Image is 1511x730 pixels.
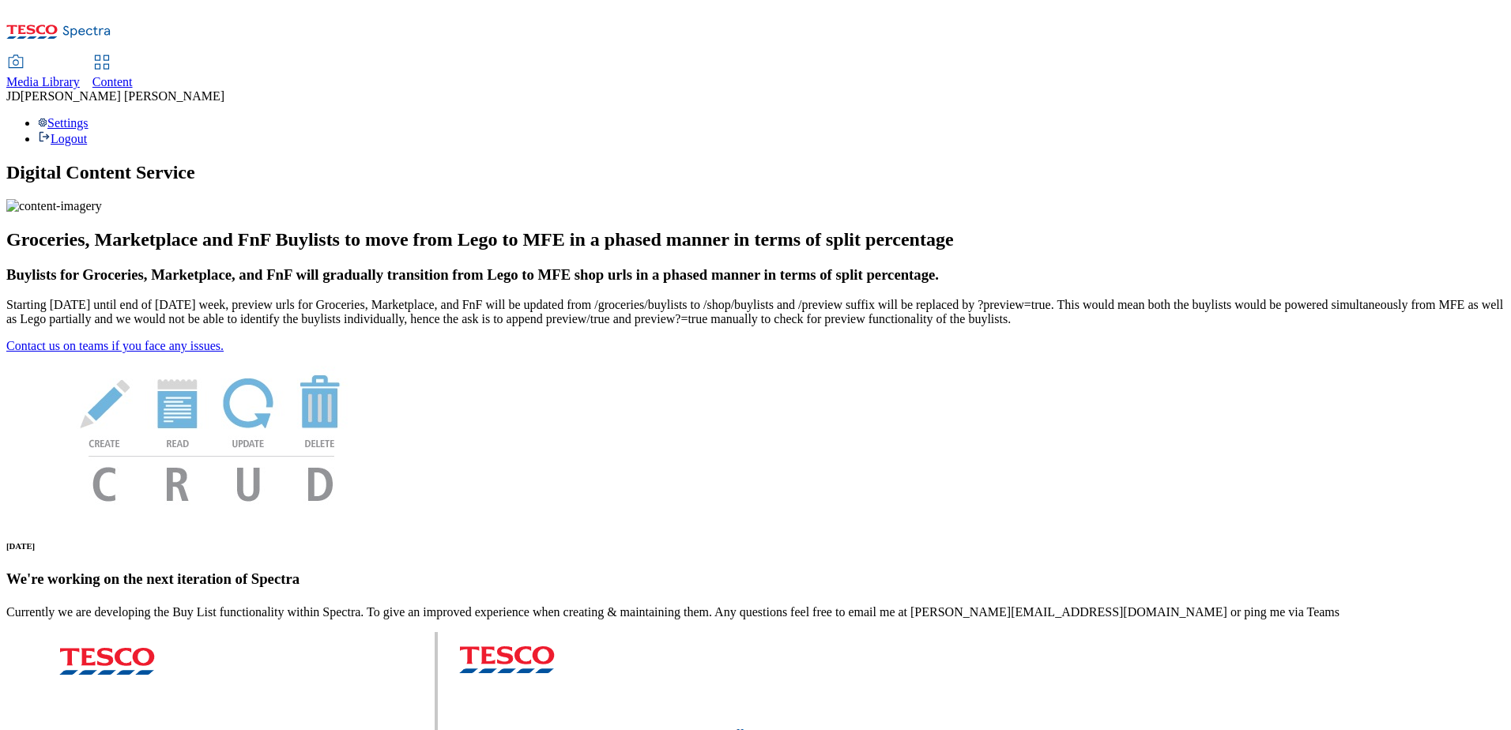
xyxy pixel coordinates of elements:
[6,56,80,89] a: Media Library
[38,132,87,145] a: Logout
[92,56,133,89] a: Content
[6,541,1505,551] h6: [DATE]
[6,570,1505,588] h3: We're working on the next iteration of Spectra
[6,353,417,518] img: News Image
[21,89,224,103] span: [PERSON_NAME] [PERSON_NAME]
[6,298,1505,326] p: Starting [DATE] until end of [DATE] week, preview urls for Groceries, Marketplace, and FnF will b...
[6,266,1505,284] h3: Buylists for Groceries, Marketplace, and FnF will gradually transition from Lego to MFE shop urls...
[6,162,1505,183] h1: Digital Content Service
[6,75,80,88] span: Media Library
[38,116,89,130] a: Settings
[92,75,133,88] span: Content
[6,229,1505,250] h2: Groceries, Marketplace and FnF Buylists to move from Lego to MFE in a phased manner in terms of s...
[6,339,224,352] a: Contact us on teams if you face any issues.
[6,199,102,213] img: content-imagery
[6,89,21,103] span: JD
[6,605,1505,619] p: Currently we are developing the Buy List functionality within Spectra. To give an improved experi...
